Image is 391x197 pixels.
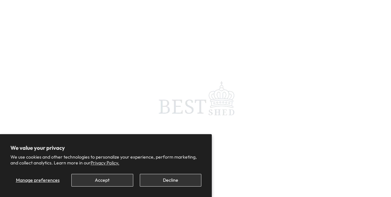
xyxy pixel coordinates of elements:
h2: We value your privacy [10,145,201,151]
button: Manage preferences [10,174,65,187]
a: Privacy Policy. [91,160,119,166]
span: Manage preferences [16,177,60,183]
p: We use cookies and other technologies to personalize your experience, perform marketing, and coll... [10,154,201,166]
button: Decline [140,174,201,187]
button: Accept [71,174,133,187]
